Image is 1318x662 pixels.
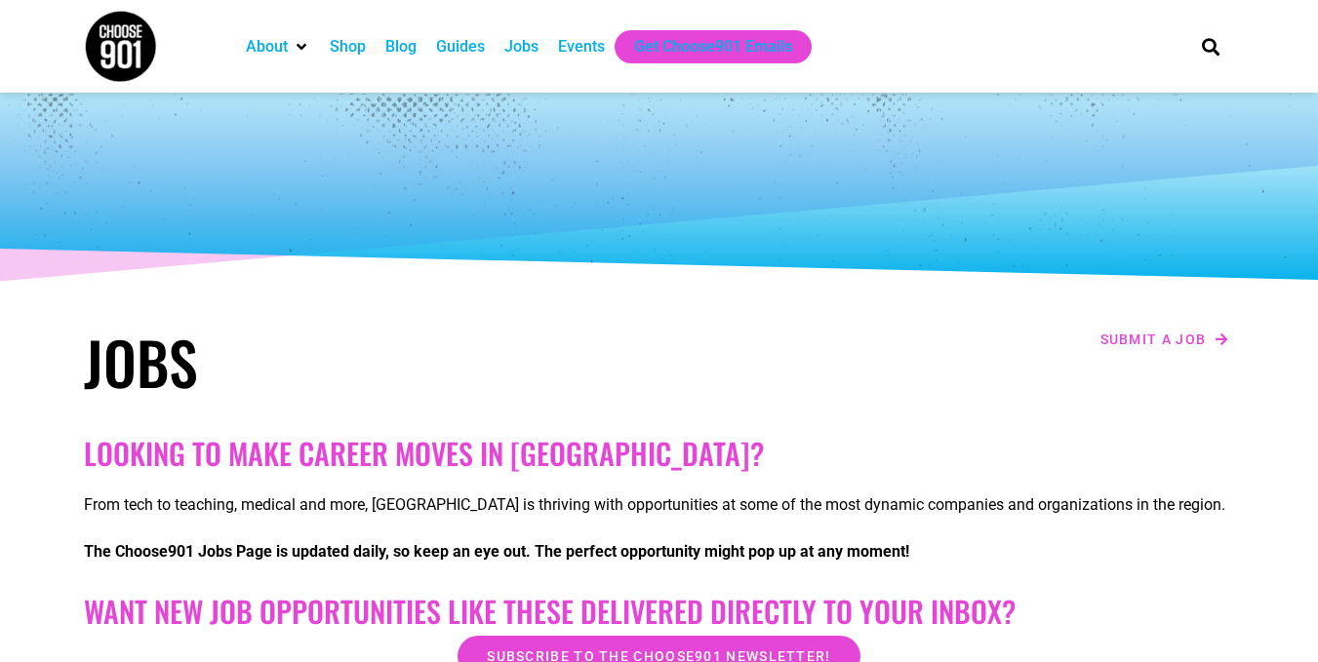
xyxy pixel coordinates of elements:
a: Submit a job [1095,327,1235,352]
h2: Looking to make career moves in [GEOGRAPHIC_DATA]? [84,436,1235,471]
div: About [236,30,320,63]
p: From tech to teaching, medical and more, [GEOGRAPHIC_DATA] is thriving with opportunities at some... [84,493,1235,517]
span: Submit a job [1100,332,1207,346]
nav: Main nav [236,30,1169,63]
a: Guides [436,35,485,58]
a: Blog [385,35,417,58]
h1: Jobs [84,327,650,397]
strong: The Choose901 Jobs Page is updated daily, so keep an eye out. The perfect opportunity might pop u... [84,542,909,561]
a: Events [558,35,605,58]
a: About [246,35,288,58]
a: Get Choose901 Emails [634,35,792,58]
h2: Want New Job Opportunities like these Delivered Directly to your Inbox? [84,594,1235,629]
a: Jobs [504,35,539,58]
div: Search [1194,30,1226,62]
a: Shop [330,35,366,58]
